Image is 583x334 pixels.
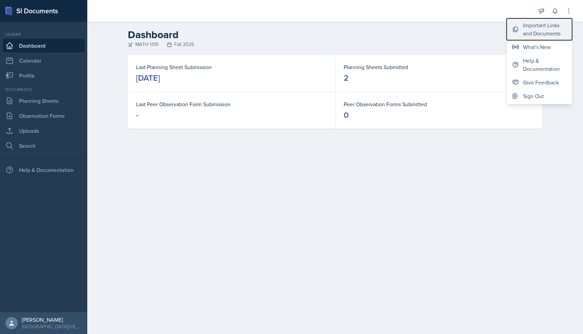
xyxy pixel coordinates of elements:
a: Dashboard [3,39,85,52]
div: Help & Documentation [3,163,85,177]
div: Important Links and Documents [523,21,567,37]
div: Sign Out [523,92,544,100]
dt: Planning Sheets Submitted [344,63,534,71]
div: - [136,110,138,121]
div: MATH 1315 Fall 2025 [128,41,542,48]
a: Calendar [3,54,85,67]
dt: Last Planning Sheet Submission [136,63,327,71]
div: Help & Documentation [523,57,567,73]
div: Leader [3,31,85,37]
div: [GEOGRAPHIC_DATA][US_STATE] [22,323,82,330]
div: [PERSON_NAME] [22,316,82,323]
div: What's New [523,43,551,51]
dt: Last Peer Observation Form Submission [136,100,327,108]
div: Give Feedback [523,78,559,86]
button: Important Links and Documents [507,18,572,40]
div: 0 [344,110,349,121]
button: Help & Documentation [507,54,572,76]
div: Documents [3,86,85,93]
a: Profile [3,69,85,82]
a: Observation Forms [3,109,85,123]
dt: Peer Observation Forms Submitted [344,100,534,108]
a: Planning Sheets [3,94,85,108]
a: Uploads [3,124,85,138]
a: Search [3,139,85,153]
button: What's New [507,40,572,54]
h2: Dashboard [128,29,542,41]
button: Give Feedback [507,76,572,89]
div: 2 [344,73,348,83]
button: Sign Out [507,89,572,103]
div: [DATE] [136,73,160,83]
